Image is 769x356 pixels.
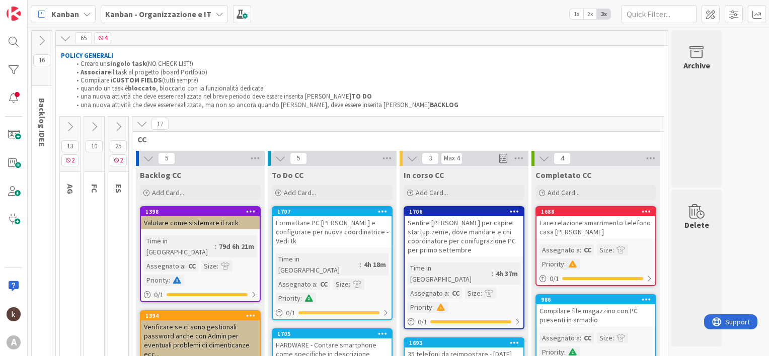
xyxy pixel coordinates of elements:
img: kh [7,307,21,321]
div: 986 [541,296,655,303]
li: una nuova attività che deve essere realizzata, ma non so ancora quando [PERSON_NAME], deve essere... [71,101,663,109]
span: Kanban [51,8,79,20]
div: Assegnato a [276,279,316,290]
span: Completato CC [535,170,592,180]
div: 986 [536,295,655,304]
span: 3x [597,9,610,19]
a: 1688Fare relazione smarrimento telefono casa [PERSON_NAME]Assegnato a:CCSize:Priority:0/1 [535,206,656,286]
div: 0/1 [141,289,260,301]
span: : [349,279,350,290]
span: : [612,244,614,255]
span: 4 [554,152,571,164]
span: 0 / 1 [286,308,295,318]
div: Fare relazione smarrimento telefono casa [PERSON_NAME] [536,216,655,238]
div: Assegnato a [408,288,448,299]
div: A [7,335,21,349]
span: : [215,241,216,252]
span: AG [65,184,75,194]
span: 17 [151,118,169,130]
div: Size [465,288,481,299]
div: Time in [GEOGRAPHIC_DATA] [144,235,215,257]
li: il task al progetto (board Portfolio) [71,68,663,76]
div: Archive [683,59,710,71]
span: 2 [110,154,127,166]
span: : [580,332,581,343]
div: Size [597,332,612,343]
b: Kanban - Organizzazione e IT [105,9,211,19]
span: 0 / 1 [154,290,164,300]
img: Visit kanbanzone.com [7,7,21,21]
div: Size [201,260,217,272]
div: Compilare file magazzino con PC presenti in armadio [536,304,655,326]
div: 1707Formattare PC [PERSON_NAME] e configurare per nuova coordinatrice - Vedi tk [273,207,392,247]
span: : [612,332,614,343]
div: Assegnato a [540,244,580,255]
div: 1398 [145,208,260,215]
strong: bloccato [128,84,156,93]
span: 0 / 1 [550,274,559,284]
div: 4h 18m [361,259,389,270]
div: 1394 [141,311,260,320]
span: : [169,275,170,286]
div: Priority [408,302,432,313]
span: 2 [61,154,79,166]
span: Backlog CC [140,170,182,180]
div: Priority [144,275,169,286]
span: Add Card... [152,188,184,197]
a: 1398Valutare come sistemare il rackTime in [GEOGRAPHIC_DATA]:79d 6h 21mAssegnato a:CCSize:Priorit... [140,206,261,302]
span: Backlog IDEE [37,98,47,147]
div: 1707 [273,207,392,216]
span: : [492,268,493,279]
div: Priority [540,258,564,270]
a: 1707Formattare PC [PERSON_NAME] e configurare per nuova coordinatrice - Vedi tkTime in [GEOGRAPHI... [272,206,393,320]
span: : [580,244,581,255]
span: 1x [570,9,583,19]
div: 1394 [145,312,260,319]
div: 0/1 [273,307,392,319]
div: 4h 37m [493,268,520,279]
span: : [316,279,318,290]
span: 10 [86,140,103,152]
span: : [184,260,186,272]
strong: BACKLOG [430,101,458,109]
div: Time in [GEOGRAPHIC_DATA] [276,253,360,276]
span: Add Card... [284,188,316,197]
li: una nuova attività che deve essere realizzata nel breve periodo deve essere inserita [PERSON_NAME] [71,93,663,101]
div: 1688Fare relazione smarrimento telefono casa [PERSON_NAME] [536,207,655,238]
span: In corso CC [404,170,444,180]
span: 16 [33,54,50,66]
div: 79d 6h 21m [216,241,257,252]
span: 2x [583,9,597,19]
span: Add Card... [416,188,448,197]
div: 986Compilare file magazzino con PC presenti in armadio [536,295,655,326]
div: Formattare PC [PERSON_NAME] e configurare per nuova coordinatrice - Vedi tk [273,216,392,247]
span: To Do CC [272,170,304,180]
div: 1706 [405,207,523,216]
div: 1693 [405,338,523,347]
a: 1706Sentire [PERSON_NAME] per capire startup zeme, dove mandare e chi coordinatore per conifugraz... [404,206,524,329]
div: CC [449,288,462,299]
strong: singolo task [107,59,146,68]
span: FC [90,184,100,193]
span: : [448,288,449,299]
span: : [432,302,434,313]
span: Add Card... [548,188,580,197]
input: Quick Filter... [621,5,697,23]
div: CC [581,332,594,343]
span: CC [137,134,651,144]
span: Support [21,2,46,14]
span: ES [114,184,124,193]
span: : [564,258,566,270]
span: : [217,260,218,272]
div: 1705 [273,329,392,338]
div: 0/1 [405,316,523,328]
div: 1705 [277,330,392,337]
span: : [300,293,302,304]
div: 1706Sentire [PERSON_NAME] per capire startup zeme, dove mandare e chi coordinatore per conifugraz... [405,207,523,256]
span: 4 [94,32,111,44]
div: 1693 [409,339,523,346]
strong: POLICY GENERALI [61,51,113,60]
div: 1398 [141,207,260,216]
div: Sentire [PERSON_NAME] per capire startup zeme, dove mandare e chi coordinatore per conifugrazione... [405,216,523,256]
div: Valutare come sistemare il rack [141,216,260,229]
